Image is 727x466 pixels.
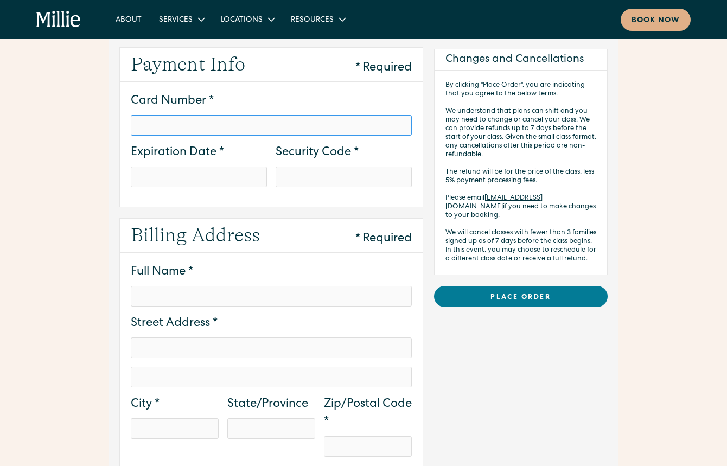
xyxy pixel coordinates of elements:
[107,10,150,28] a: About
[131,93,412,111] label: Card Number *
[621,9,691,31] a: Book now
[131,367,412,387] input: Billing address optional
[131,50,245,79] h2: Payment Info
[632,15,680,27] div: Book now
[131,144,267,162] label: Expiration Date *
[131,315,412,333] label: Street Address *
[282,10,353,28] div: Resources
[283,171,405,181] iframe: Secure CVC input frame
[445,52,584,68] h5: Changes and Cancellations
[131,221,260,250] h2: Billing Address
[138,171,260,181] iframe: Secure expiration date input frame
[36,11,81,28] a: home
[355,231,412,248] div: * Required
[291,15,334,26] div: Resources
[324,396,412,432] label: Zip/Postal Code *
[434,286,608,307] a: Place Order
[131,264,412,282] label: Full Name *
[445,195,543,210] a: [EMAIL_ADDRESS][DOMAIN_NAME]
[445,81,596,264] p: By clicking "Place Order", you are indicating that you agree to the below terms. ‍ We understand ...
[227,396,315,414] label: State/Province
[221,15,263,26] div: Locations
[131,396,219,414] label: City *
[150,10,212,28] div: Services
[212,10,282,28] div: Locations
[138,120,405,129] iframe: Secure card number input frame
[159,15,193,26] div: Services
[276,144,412,162] label: Security Code *
[355,60,412,78] div: * Required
